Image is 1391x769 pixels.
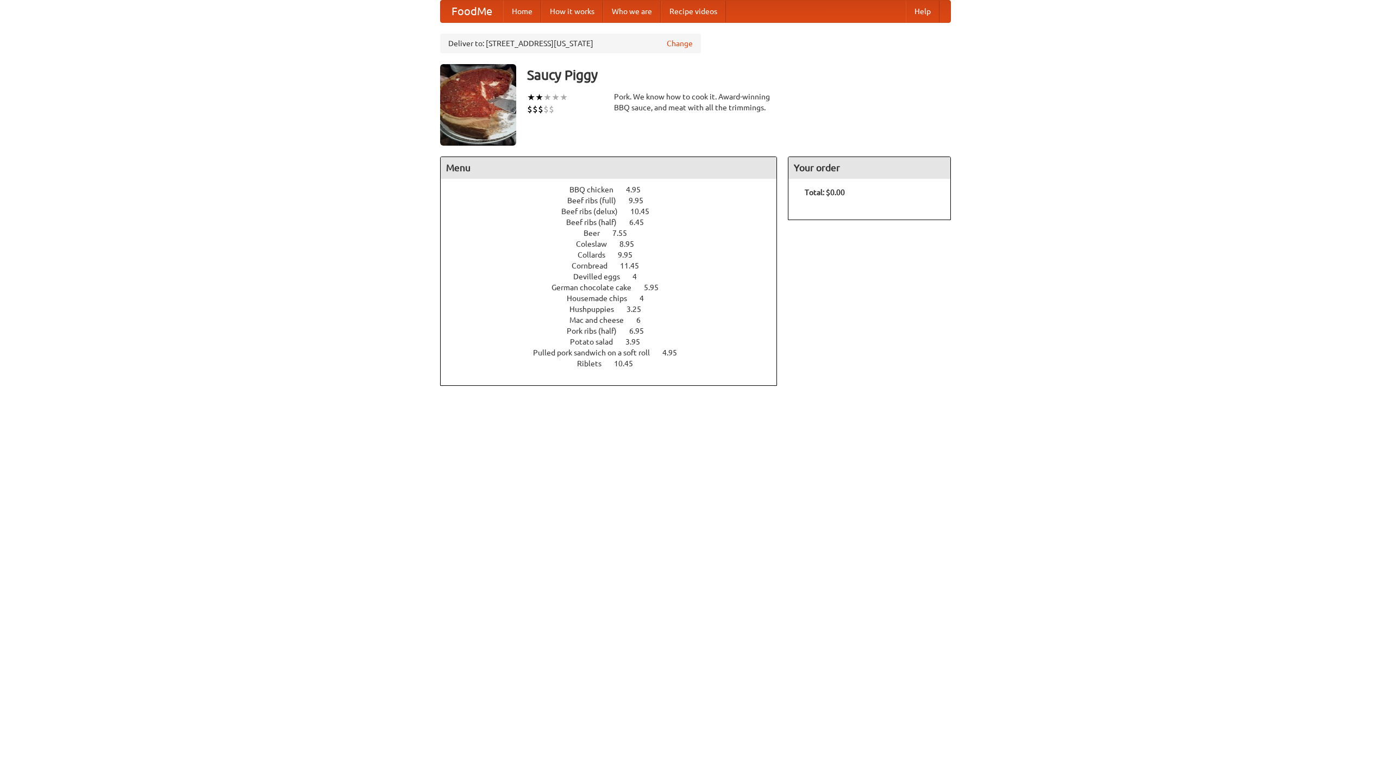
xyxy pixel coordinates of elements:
span: German chocolate cake [552,283,642,292]
a: Collards 9.95 [578,251,653,259]
span: Housemade chips [567,294,638,303]
span: BBQ chicken [569,185,624,194]
span: 11.45 [620,261,650,270]
span: 3.25 [626,305,652,314]
span: Riblets [577,359,612,368]
li: ★ [527,91,535,103]
a: Who we are [603,1,661,22]
a: German chocolate cake 5.95 [552,283,679,292]
span: Coleslaw [576,240,618,248]
span: Devilled eggs [573,272,631,281]
a: BBQ chicken 4.95 [569,185,661,194]
h4: Your order [788,157,950,179]
li: ★ [552,91,560,103]
a: Beef ribs (full) 9.95 [567,196,663,205]
span: 5.95 [644,283,669,292]
a: Hushpuppies 3.25 [569,305,661,314]
span: Mac and cheese [569,316,635,324]
span: 4.95 [662,348,688,357]
h4: Menu [441,157,776,179]
a: Cornbread 11.45 [572,261,659,270]
li: $ [549,103,554,115]
li: $ [532,103,538,115]
a: Pork ribs (half) 6.95 [567,327,664,335]
a: Recipe videos [661,1,726,22]
div: Pork. We know how to cook it. Award-winning BBQ sauce, and meat with all the trimmings. [614,91,777,113]
span: 8.95 [619,240,645,248]
span: 6 [636,316,651,324]
b: Total: $0.00 [805,188,845,197]
a: Beef ribs (delux) 10.45 [561,207,669,216]
li: $ [543,103,549,115]
span: Pulled pork sandwich on a soft roll [533,348,661,357]
span: 4 [640,294,655,303]
a: Housemade chips 4 [567,294,664,303]
span: Collards [578,251,616,259]
span: 9.95 [618,251,643,259]
span: 3.95 [625,337,651,346]
img: angular.jpg [440,64,516,146]
a: Beef ribs (half) 6.45 [566,218,664,227]
a: How it works [541,1,603,22]
span: 9.95 [629,196,654,205]
a: FoodMe [441,1,503,22]
a: Help [906,1,939,22]
a: Change [667,38,693,49]
li: ★ [560,91,568,103]
a: Devilled eggs 4 [573,272,657,281]
span: 7.55 [612,229,638,237]
a: Beer 7.55 [584,229,647,237]
a: Pulled pork sandwich on a soft roll 4.95 [533,348,697,357]
span: 4 [632,272,648,281]
span: Hushpuppies [569,305,625,314]
li: $ [538,103,543,115]
a: Potato salad 3.95 [570,337,660,346]
span: 10.45 [630,207,660,216]
li: $ [527,103,532,115]
h3: Saucy Piggy [527,64,951,86]
a: Mac and cheese 6 [569,316,661,324]
div: Deliver to: [STREET_ADDRESS][US_STATE] [440,34,701,53]
span: 4.95 [626,185,651,194]
span: 6.45 [629,218,655,227]
span: Cornbread [572,261,618,270]
span: 6.95 [629,327,655,335]
span: Beef ribs (full) [567,196,627,205]
span: Pork ribs (half) [567,327,628,335]
a: Coleslaw 8.95 [576,240,654,248]
a: Riblets 10.45 [577,359,653,368]
span: 10.45 [614,359,644,368]
span: Beer [584,229,611,237]
li: ★ [535,91,543,103]
span: Beef ribs (half) [566,218,628,227]
li: ★ [543,91,552,103]
span: Beef ribs (delux) [561,207,629,216]
a: Home [503,1,541,22]
span: Potato salad [570,337,624,346]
